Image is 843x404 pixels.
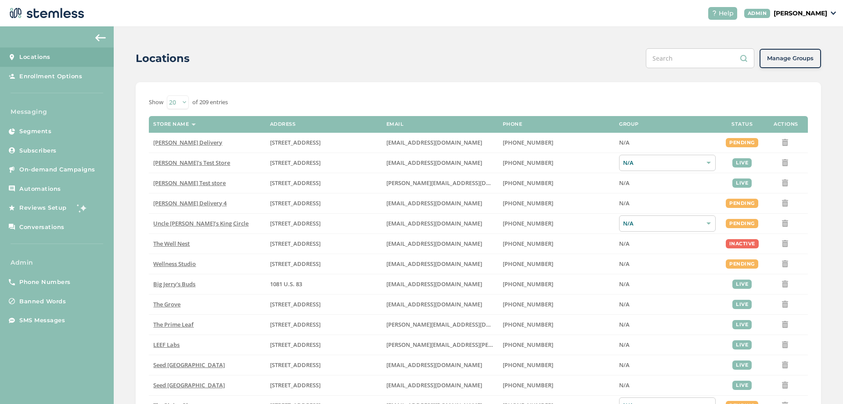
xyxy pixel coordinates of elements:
[19,165,95,174] span: On-demand Campaigns
[153,240,190,247] span: The Well Nest
[270,381,321,389] span: [STREET_ADDRESS]
[270,121,296,127] label: Address
[732,300,752,309] div: live
[503,260,610,268] label: (269) 929-8463
[503,341,610,349] label: (707) 513-9697
[619,321,716,328] label: N/A
[153,301,261,308] label: The Grove
[153,159,261,167] label: Brian's Test Store
[619,260,716,268] label: N/A
[153,381,225,389] span: Seed [GEOGRAPHIC_DATA]
[270,240,321,247] span: [STREET_ADDRESS]
[386,138,482,146] span: [EMAIL_ADDRESS][DOMAIN_NAME]
[503,321,610,328] label: (520) 272-8455
[503,240,553,247] span: [PHONE_NUMBER]
[153,260,261,268] label: Wellness Studio
[619,301,716,308] label: N/A
[386,280,494,288] label: info@bigjerrysbuds.com
[386,321,494,328] label: john@theprimeleaf.com
[619,215,716,232] div: N/A
[619,280,716,288] label: N/A
[386,381,482,389] span: [EMAIL_ADDRESS][DOMAIN_NAME]
[503,361,610,369] label: (207) 747-4648
[386,121,404,127] label: Email
[386,199,482,207] span: [EMAIL_ADDRESS][DOMAIN_NAME]
[270,361,321,369] span: [STREET_ADDRESS]
[764,116,808,133] th: Actions
[386,159,494,167] label: brianashen@gmail.com
[503,159,553,167] span: [PHONE_NUMBER]
[503,381,553,389] span: [PHONE_NUMBER]
[153,179,226,187] span: [PERSON_NAME] Test store
[503,300,553,308] span: [PHONE_NUMBER]
[153,220,261,227] label: Uncle Herb’s King Circle
[503,199,553,207] span: [PHONE_NUMBER]
[619,341,716,349] label: N/A
[153,361,261,369] label: Seed Portland
[619,240,716,247] label: N/A
[386,341,572,349] span: [PERSON_NAME][EMAIL_ADDRESS][PERSON_NAME][DOMAIN_NAME]
[19,223,65,232] span: Conversations
[153,341,180,349] span: LEEF Labs
[19,185,61,193] span: Automations
[270,260,378,268] label: 123 Main Street
[153,199,227,207] span: [PERSON_NAME] Delivery 4
[73,199,91,217] img: glitter-stars-b7820f95.gif
[153,341,261,349] label: LEEF Labs
[270,200,378,207] label: 17523 Ventura Boulevard
[153,138,222,146] span: [PERSON_NAME] Delivery
[192,98,228,107] label: of 209 entries
[153,382,261,389] label: Seed Boston
[270,179,321,187] span: [STREET_ADDRESS]
[270,341,378,349] label: 1785 South Main Street
[386,382,494,389] label: info@bostonseeds.com
[503,301,610,308] label: (619) 600-1269
[153,139,261,146] label: Hazel Delivery
[386,361,482,369] span: [EMAIL_ADDRESS][DOMAIN_NAME]
[386,159,482,167] span: [EMAIL_ADDRESS][DOMAIN_NAME]
[19,53,50,62] span: Locations
[503,179,610,187] label: (503) 332-4545
[386,341,494,349] label: josh.bowers@leefca.com
[270,321,378,328] label: 4120 East Speedway Boulevard
[732,158,752,167] div: live
[619,155,716,171] div: N/A
[270,199,321,207] span: [STREET_ADDRESS]
[153,200,261,207] label: Hazel Delivery 4
[799,362,843,404] iframe: Chat Widget
[386,320,527,328] span: [PERSON_NAME][EMAIL_ADDRESS][DOMAIN_NAME]
[503,280,553,288] span: [PHONE_NUMBER]
[153,321,261,328] label: The Prime Leaf
[744,9,771,18] div: ADMIN
[153,260,196,268] span: Wellness Studio
[153,121,189,127] label: Store name
[386,219,482,227] span: [EMAIL_ADDRESS][DOMAIN_NAME]
[149,98,163,107] label: Show
[153,219,249,227] span: Uncle [PERSON_NAME]’s King Circle
[386,179,527,187] span: [PERSON_NAME][EMAIL_ADDRESS][DOMAIN_NAME]
[153,159,230,167] span: [PERSON_NAME]'s Test Store
[503,382,610,389] label: (617) 553-5922
[270,341,321,349] span: [STREET_ADDRESS]
[760,49,821,68] button: Manage Groups
[95,34,106,41] img: icon-arrow-back-accent-c549486e.svg
[270,361,378,369] label: 553 Congress Street
[619,139,716,146] label: N/A
[726,259,758,269] div: pending
[386,260,482,268] span: [EMAIL_ADDRESS][DOMAIN_NAME]
[503,361,553,369] span: [PHONE_NUMBER]
[503,139,610,146] label: (818) 561-0790
[503,121,522,127] label: Phone
[503,200,610,207] label: (818) 561-0790
[732,381,752,390] div: live
[503,219,553,227] span: [PHONE_NUMBER]
[726,219,758,228] div: pending
[503,260,553,268] span: [PHONE_NUMBER]
[386,220,494,227] label: christian@uncleherbsak.com
[732,360,752,370] div: live
[646,48,754,68] input: Search
[503,179,553,187] span: [PHONE_NUMBER]
[270,300,321,308] span: [STREET_ADDRESS]
[270,179,378,187] label: 5241 Center Boulevard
